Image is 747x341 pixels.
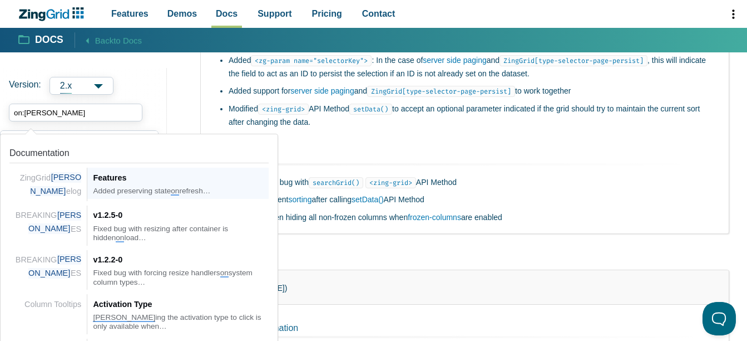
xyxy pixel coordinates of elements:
div: Fixed bug with forcing resize handlers system column types… [93,269,269,287]
a: server side paging [290,86,354,95]
a: Docs [19,33,63,47]
a: ZingGrid[type-selector-page-persist] [499,56,647,65]
div: v1.2.5-0 [93,208,269,222]
code: ZingGrid[type-selector-page-persist] [499,55,647,66]
span: [PERSON_NAME] [30,172,81,196]
span: on [171,187,179,196]
a: <zg-param name="selectorKey"> [251,56,372,65]
span: on [220,269,229,277]
label: Versions [9,77,158,95]
code: <zing-grid> [365,177,416,188]
li: Removed current after calling API Method [229,193,711,207]
a: setData() [352,195,384,204]
h2: Bug Fixes [205,149,697,169]
span: Docs [216,6,238,21]
span: BREAKING ES [16,254,81,278]
li: Fixed a failure bug with API Method [229,176,711,189]
li: Modified API Method to accept an optional parameter indicated if the grid should try to maintain ... [229,103,711,129]
a: Backto Docs [75,32,142,47]
a: <zing-grid> [258,104,309,113]
li: Added : In the case of and , this will indicate the field to act as an ID to persist the selectio... [229,54,711,81]
code: <zg-param name="selectorKey"> [251,55,372,66]
input: search input [9,104,142,121]
a: Link to the result [5,290,273,334]
li: Added support for and to work together [229,85,711,98]
div: ing the activation type to click is only available when… [93,313,269,332]
span: Features [111,6,149,21]
strong: Docs [35,35,63,45]
code: searchGrid() [309,177,363,188]
code: ZingGrid[type-selector-page-persist] [367,86,515,97]
a: Link to the result [5,139,273,201]
code: <zing-grid> [258,104,309,115]
a: searchGrid() [309,178,363,187]
span: Support [258,6,291,21]
a: frozen-columns [408,213,461,222]
a: Link to the result [5,201,273,246]
span: ZingGrid elog [20,172,81,196]
span: Documentation [9,148,70,158]
a: <zing-grid> [365,178,416,187]
span: Pricing [312,6,342,21]
a: ZingChart Logo. Click to return to the homepage [18,7,90,21]
span: to Docs [113,36,142,45]
span: Contact [362,6,395,21]
div: Activation Type [93,298,269,311]
span: Back [95,33,142,47]
div: Fixed bug with resizing after container is hidden load… [93,225,269,243]
a: sorting [288,195,311,204]
span: Demos [167,6,197,21]
h2: Release Information [219,323,711,339]
div: Features [93,171,269,184]
span: [PERSON_NAME] [93,313,155,322]
div: v1.2.2-0 [93,253,269,266]
span: Column Tooltips [24,300,81,309]
a: ZingGrid[type-selector-page-persist] [367,86,515,95]
a: server side paging [423,56,486,65]
span: Version: [9,77,41,95]
a: setData() [349,104,392,113]
iframe: Help Scout Beacon - Open [703,302,736,335]
code: setData() [349,104,392,115]
a: Link to the result [5,246,273,290]
span: [PERSON_NAME] [28,254,81,278]
li: Fixed bug when hiding all non-frozen columns when are enabled [229,211,711,225]
div: Added preserving state refresh… [93,187,269,196]
span: on [116,233,124,242]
